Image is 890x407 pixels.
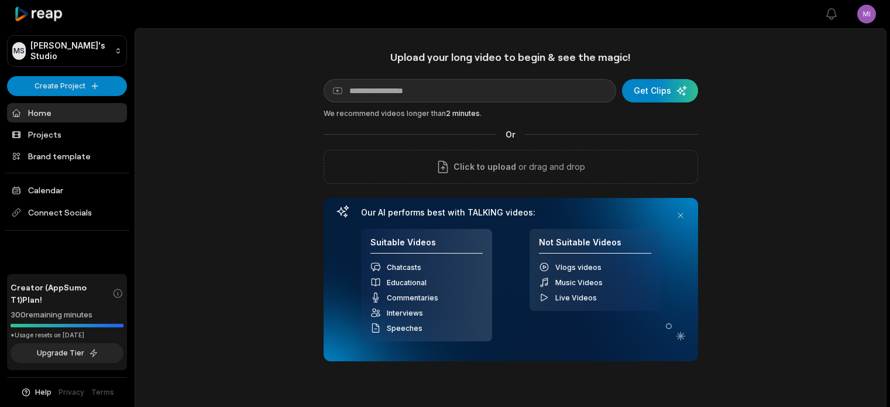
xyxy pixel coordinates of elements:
span: Live Videos [555,293,597,302]
a: Calendar [7,180,127,200]
span: 2 minutes [446,109,480,118]
span: Creator (AppSumo T1) Plan! [11,281,112,306]
div: 300 remaining minutes [11,309,123,321]
button: Create Project [7,76,127,96]
span: Music Videos [555,278,603,287]
a: Terms [91,387,114,398]
div: We recommend videos longer than . [324,108,698,119]
a: Privacy [59,387,84,398]
span: Educational [387,278,427,287]
a: Home [7,103,127,122]
span: Vlogs videos [555,263,602,272]
button: Get Clips [622,79,698,102]
a: Brand template [7,146,127,166]
button: Upgrade Tier [11,343,123,363]
span: Commentaries [387,293,438,302]
p: or drag and drop [516,160,585,174]
span: Help [35,387,51,398]
span: Interviews [387,309,423,317]
span: Speeches [387,324,422,333]
button: Help [20,387,51,398]
h4: Not Suitable Videos [539,237,651,254]
h1: Upload your long video to begin & see the magic! [324,50,698,64]
div: *Usage resets on [DATE] [11,331,123,340]
span: Or [496,128,525,141]
a: Projects [7,125,127,144]
span: Connect Socials [7,202,127,223]
span: Click to upload [453,160,516,174]
span: Chatcasts [387,263,421,272]
h3: Our AI performs best with TALKING videos: [361,207,661,218]
h4: Suitable Videos [370,237,483,254]
p: [PERSON_NAME]'s Studio [30,40,110,61]
div: MS [12,42,26,60]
